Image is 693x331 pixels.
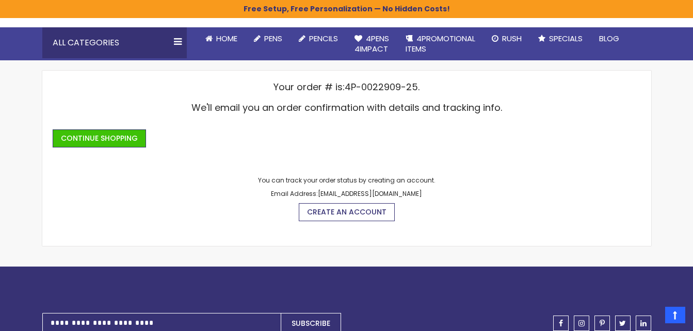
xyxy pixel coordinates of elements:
a: Blog [591,27,627,50]
span: 4P-0022909-25 [345,80,418,93]
span: Create an Account [307,207,386,217]
span: Specials [549,33,583,44]
span: 4PROMOTIONAL ITEMS [406,33,475,54]
span: facebook [559,320,563,327]
a: pinterest [594,316,610,331]
span: Blog [599,33,619,44]
iframe: Google Customer Reviews [608,303,693,331]
span: Email Address [271,189,316,198]
span: pinterest [600,320,605,327]
span: Subscribe [292,318,330,328]
p: You can track your order status by creating an account. [53,176,641,185]
span: instagram [578,320,585,327]
a: Continue Shopping [53,129,146,147]
p: Your order # is: . [53,81,641,93]
a: facebook [553,316,569,331]
span: Continue Shopping [61,133,138,143]
a: Pencils [291,27,346,50]
a: Home [197,27,246,50]
div: All Categories [42,27,187,58]
span: 4Pens 4impact [354,33,389,54]
a: Pens [246,27,291,50]
span: Home [216,33,237,44]
span: [EMAIL_ADDRESS][DOMAIN_NAME] [318,189,422,198]
span: Rush [502,33,522,44]
a: instagram [574,316,589,331]
a: Specials [530,27,591,50]
span: Pencils [309,33,338,44]
p: We'll email you an order confirmation with details and tracking info. [53,102,641,114]
span: Pens [264,33,282,44]
a: Create an Account [299,203,395,221]
a: 4PROMOTIONALITEMS [397,27,484,61]
p: : [53,190,641,198]
a: 4Pens4impact [346,27,397,61]
a: Rush [484,27,530,50]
